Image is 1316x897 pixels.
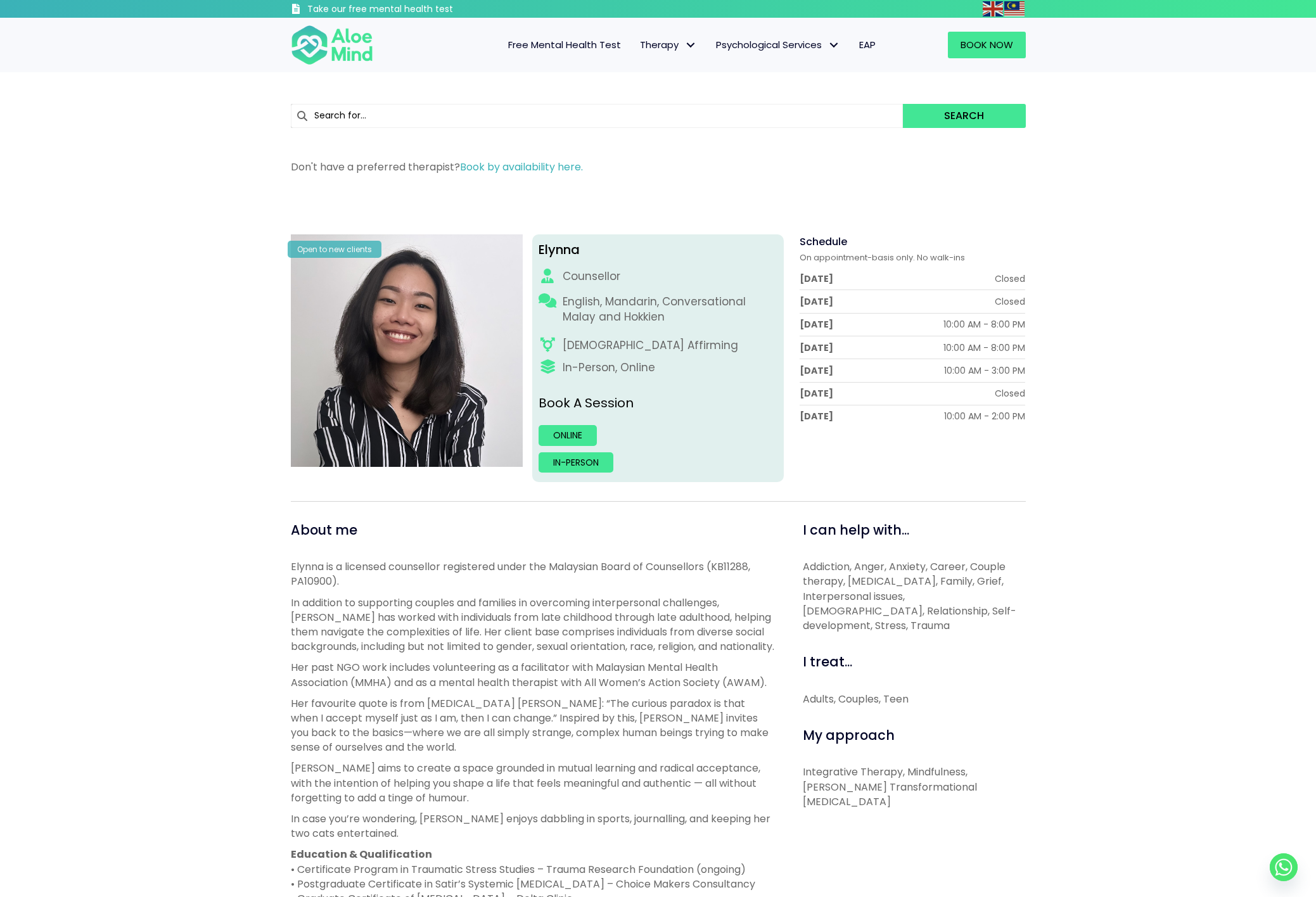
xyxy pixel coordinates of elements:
p: Book A Session [539,394,777,412]
h3: Take our free mental health test [307,3,521,16]
span: I treat... [803,652,852,671]
div: [DATE] [800,341,833,354]
span: Addiction, Anger, Anxiety, Career, Couple therapy, [MEDICAL_DATA], Family, Grief, Interpersonal i... [803,559,1016,633]
div: [DATE] [800,318,833,331]
p: Don't have a preferred therapist? [291,160,1026,174]
p: Elynna is a licensed counsellor registered under the Malaysian Board of Counsellors (KB11288, PA1... [291,559,774,588]
span: My approach [803,726,895,744]
a: EAP [850,32,885,58]
div: In-Person, Online [563,360,655,376]
a: English [983,1,1004,16]
img: Elynna Counsellor [291,234,523,467]
div: Open to new clients [288,241,381,258]
a: Take our free mental health test [291,3,521,18]
div: [DATE] [800,410,833,423]
span: Book Now [961,38,1013,51]
p: [PERSON_NAME] aims to create a space grounded in mutual learning and radical acceptance, with the... [291,761,774,805]
input: Search for... [291,104,904,128]
button: Search [903,104,1025,128]
div: 10:00 AM - 2:00 PM [944,410,1025,423]
span: Therapy: submenu [682,36,700,54]
span: I can help with... [803,521,909,539]
div: 10:00 AM - 3:00 PM [944,364,1025,377]
img: Aloe mind Logo [291,24,373,66]
span: Therapy [640,38,697,51]
div: [DATE] [800,272,833,285]
p: Integrative Therapy, Mindfulness, [PERSON_NAME] Transformational [MEDICAL_DATA] [803,765,1026,809]
a: Malay [1004,1,1026,16]
div: Closed [995,387,1025,400]
div: 10:00 AM - 8:00 PM [943,318,1025,331]
div: Elynna [539,241,777,259]
div: Closed [995,295,1025,308]
nav: Menu [390,32,885,58]
div: 10:00 AM - 8:00 PM [943,341,1025,354]
div: Counsellor [563,269,620,284]
a: In-person [539,452,613,473]
p: In addition to supporting couples and families in overcoming interpersonal challenges, [PERSON_NA... [291,595,774,654]
a: Online [539,425,597,445]
span: About me [291,521,357,539]
strong: Education & Qualification [291,847,432,862]
p: English, Mandarin, Conversational Malay and Hokkien [563,294,777,325]
div: [DATE] [800,364,833,377]
a: Free Mental Health Test [499,32,630,58]
div: Adults, Couples, Teen [803,692,1026,706]
span: Free Mental Health Test [508,38,621,51]
span: Schedule [800,234,847,249]
div: Closed [995,272,1025,285]
a: Whatsapp [1270,853,1298,881]
span: EAP [859,38,876,51]
a: TherapyTherapy: submenu [630,32,706,58]
span: On appointment-basis only. No walk-ins [800,251,965,264]
p: Her favourite quote is from [MEDICAL_DATA] [PERSON_NAME]: “The curious paradox is that when I acc... [291,696,774,755]
p: Her past NGO work includes volunteering as a facilitator with Malaysian Mental Health Association... [291,660,774,689]
div: [DEMOGRAPHIC_DATA] Affirming [563,338,738,353]
div: [DATE] [800,387,833,400]
a: Psychological ServicesPsychological Services: submenu [706,32,850,58]
span: Psychological Services [716,38,840,51]
img: ms [1004,1,1025,16]
a: Book Now [948,32,1026,58]
span: Psychological Services: submenu [825,36,843,54]
p: In case you’re wondering, [PERSON_NAME] enjoys dabbling in sports, journalling, and keeping her t... [291,811,774,841]
div: [DATE] [800,295,833,308]
a: Book by availability here. [460,160,583,174]
img: en [983,1,1003,16]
